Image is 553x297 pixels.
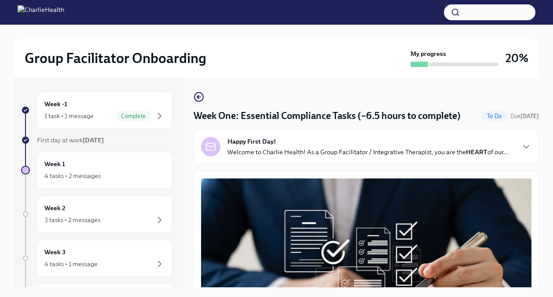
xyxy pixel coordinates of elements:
strong: Happy First Day! [227,137,276,146]
h3: 20% [505,50,528,66]
div: 4 tasks • 2 messages [44,171,101,180]
span: Complete [116,113,151,119]
div: 3 tasks • 2 messages [44,215,100,224]
span: To Do [482,113,507,119]
a: Week 14 tasks • 2 messages [21,152,172,189]
h2: Group Facilitator Onboarding [25,49,206,67]
div: 1 task • 1 message [44,111,94,120]
a: Week -11 task • 1 messageComplete [21,92,172,129]
p: Welcome to Charlie Health! As a Group Facilitator / Integrative Therapist, you are the of our... [227,148,509,156]
h6: Week 3 [44,247,66,257]
a: First day at work[DATE] [21,136,172,145]
a: Week 34 tasks • 1 message [21,240,172,277]
strong: [DATE] [520,113,539,119]
span: Due [510,113,539,119]
span: First day at work [37,136,104,144]
strong: HEART [466,148,487,156]
a: Week 23 tasks • 2 messages [21,196,172,233]
h6: Week 1 [44,159,65,169]
strong: My progress [410,49,446,58]
div: 4 tasks • 1 message [44,260,98,268]
h6: Week -1 [44,99,67,109]
h6: Week 2 [44,203,66,213]
strong: [DATE] [83,136,104,144]
h4: Week One: Essential Compliance Tasks (~6.5 hours to complete) [194,109,461,123]
img: CharlieHealth [18,5,64,19]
